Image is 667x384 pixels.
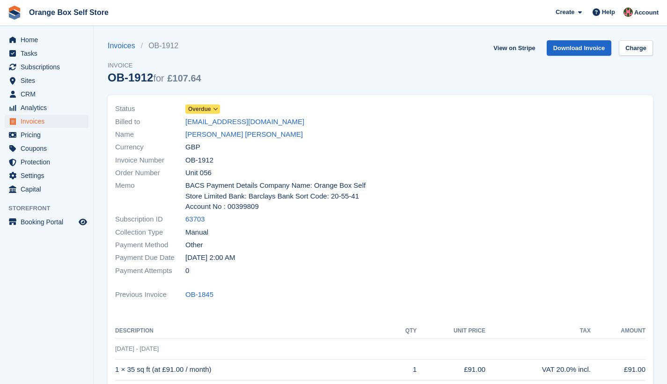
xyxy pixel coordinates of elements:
a: menu [5,183,88,196]
div: VAT 20.0% incl. [485,364,591,375]
span: Billed to [115,117,185,127]
img: stora-icon-8386f47178a22dfd0bd8f6a31ec36ba5ce8667c1dd55bd0f319d3a0aa187defe.svg [7,6,22,20]
a: Download Invoice [547,40,612,56]
time: 2025-07-23 01:00:00 UTC [185,252,235,263]
span: BACS Payment Details Company Name: Orange Box Self Store Limited Bank: Barclays Bank Sort Code: 2... [185,180,375,212]
img: David Clark [623,7,633,17]
span: Protection [21,155,77,169]
a: Invoices [108,40,141,52]
a: menu [5,215,88,229]
a: 63703 [185,214,205,225]
a: menu [5,33,88,46]
a: menu [5,88,88,101]
a: Orange Box Self Store [25,5,112,20]
th: Description [115,324,392,339]
a: menu [5,60,88,74]
span: Overdue [188,105,211,113]
span: Unit 056 [185,168,212,178]
span: Analytics [21,101,77,114]
span: Payment Due Date [115,252,185,263]
span: Pricing [21,128,77,141]
a: Preview store [77,216,88,228]
span: Subscriptions [21,60,77,74]
a: menu [5,155,88,169]
nav: breadcrumbs [108,40,201,52]
th: Unit Price [417,324,485,339]
span: Currency [115,142,185,153]
a: menu [5,128,88,141]
span: Capital [21,183,77,196]
span: Coupons [21,142,77,155]
span: for [153,73,164,83]
td: 1 × 35 sq ft (at £91.00 / month) [115,359,392,380]
span: Memo [115,180,185,212]
span: Storefront [8,204,93,213]
a: [PERSON_NAME] [PERSON_NAME] [185,129,303,140]
span: Invoices [21,115,77,128]
div: OB-1912 [108,71,201,84]
span: Tasks [21,47,77,60]
span: Sites [21,74,77,87]
td: £91.00 [591,359,645,380]
a: menu [5,169,88,182]
span: Invoice [108,61,201,70]
span: Name [115,129,185,140]
a: menu [5,142,88,155]
th: Amount [591,324,645,339]
span: Create [556,7,574,17]
a: menu [5,115,88,128]
span: Manual [185,227,208,238]
span: Order Number [115,168,185,178]
a: menu [5,74,88,87]
a: menu [5,101,88,114]
span: Home [21,33,77,46]
td: £91.00 [417,359,485,380]
span: CRM [21,88,77,101]
span: Help [602,7,615,17]
span: Status [115,103,185,114]
span: Subscription ID [115,214,185,225]
span: Booking Portal [21,215,77,229]
span: Collection Type [115,227,185,238]
a: Overdue [185,103,220,114]
th: QTY [392,324,417,339]
span: Account [634,8,659,17]
span: Settings [21,169,77,182]
span: Previous Invoice [115,289,185,300]
span: 0 [185,266,189,276]
span: Invoice Number [115,155,185,166]
th: Tax [485,324,591,339]
span: [DATE] - [DATE] [115,345,159,352]
span: GBP [185,142,200,153]
span: £107.64 [167,73,201,83]
a: OB-1845 [185,289,213,300]
a: View on Stripe [490,40,539,56]
td: 1 [392,359,417,380]
span: Other [185,240,203,251]
span: Payment Attempts [115,266,185,276]
a: menu [5,47,88,60]
a: [EMAIL_ADDRESS][DOMAIN_NAME] [185,117,304,127]
a: Charge [619,40,653,56]
span: OB-1912 [185,155,213,166]
span: Payment Method [115,240,185,251]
